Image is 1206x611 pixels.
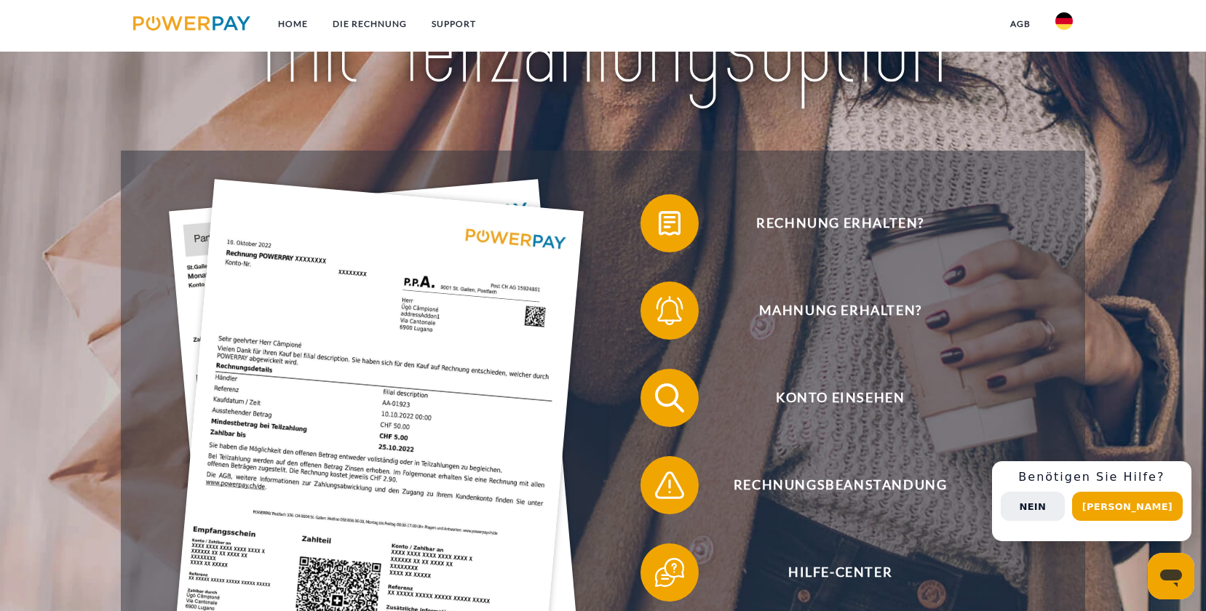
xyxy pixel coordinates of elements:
button: Konto einsehen [640,369,1019,427]
span: Hilfe-Center [662,543,1018,602]
button: Mahnung erhalten? [640,281,1019,340]
img: qb_warning.svg [651,467,688,503]
img: qb_bell.svg [651,292,688,329]
button: Hilfe-Center [640,543,1019,602]
a: SUPPORT [419,11,488,37]
iframe: Schaltfläche zum Öffnen des Messaging-Fensters [1148,553,1194,599]
a: agb [998,11,1043,37]
button: Nein [1001,492,1065,521]
span: Mahnung erhalten? [662,281,1018,340]
div: Schnellhilfe [992,461,1191,541]
h3: Benötigen Sie Hilfe? [1001,470,1183,484]
img: logo-powerpay.svg [133,16,250,31]
img: de [1055,12,1073,30]
img: qb_help.svg [651,554,688,591]
span: Konto einsehen [662,369,1018,427]
span: Rechnungsbeanstandung [662,456,1018,514]
a: DIE RECHNUNG [320,11,419,37]
button: Rechnungsbeanstandung [640,456,1019,514]
img: qb_bill.svg [651,205,688,241]
button: [PERSON_NAME] [1072,492,1183,521]
button: Rechnung erhalten? [640,194,1019,252]
img: qb_search.svg [651,380,688,416]
span: Rechnung erhalten? [662,194,1018,252]
a: Home [266,11,320,37]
